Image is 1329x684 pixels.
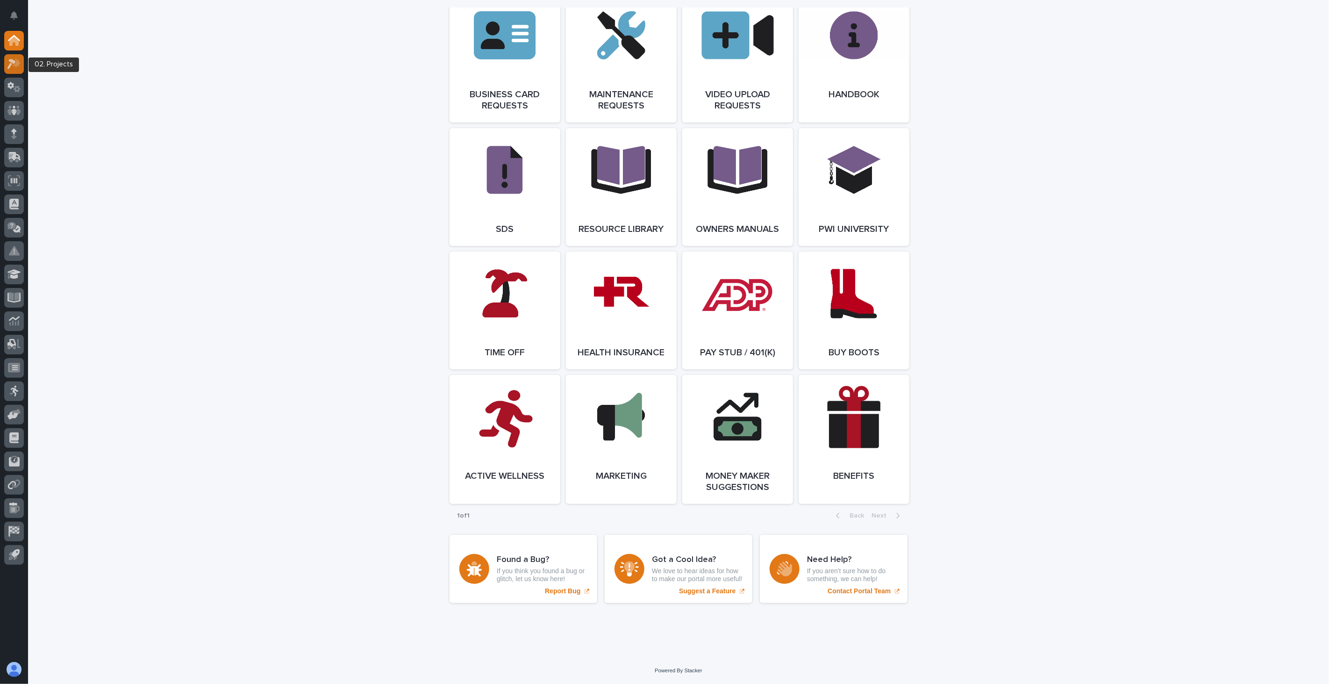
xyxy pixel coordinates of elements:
a: Suggest a Feature [605,535,752,603]
span: Back [844,512,864,519]
a: Resource Library [566,128,677,246]
div: Notifications [12,11,24,26]
a: SDS [450,128,560,246]
p: Contact Portal Team [828,587,891,595]
button: Next [868,511,907,520]
span: Next [872,512,892,519]
h3: Got a Cool Idea? [652,555,743,565]
a: Health Insurance [566,252,677,369]
a: Benefits [799,375,909,504]
a: Pay Stub / 401(k) [682,252,793,369]
button: users-avatar [4,660,24,679]
a: Money Maker Suggestions [682,375,793,504]
h3: Found a Bug? [497,555,587,565]
a: Report Bug [450,535,597,603]
p: Report Bug [545,587,580,595]
a: Powered By Stacker [655,668,702,673]
p: We love to hear ideas for how to make our portal more useful! [652,567,743,583]
p: 1 of 1 [450,504,477,527]
a: Contact Portal Team [760,535,907,603]
button: Notifications [4,6,24,25]
a: PWI University [799,128,909,246]
h3: Need Help? [807,555,898,565]
a: Marketing [566,375,677,504]
button: Back [829,511,868,520]
p: Suggest a Feature [679,587,736,595]
a: Time Off [450,252,560,369]
p: If you think you found a bug or glitch, let us know here! [497,567,587,583]
p: If you aren't sure how to do something, we can help! [807,567,898,583]
a: Active Wellness [450,375,560,504]
a: Buy Boots [799,252,909,369]
a: Owners Manuals [682,128,793,246]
